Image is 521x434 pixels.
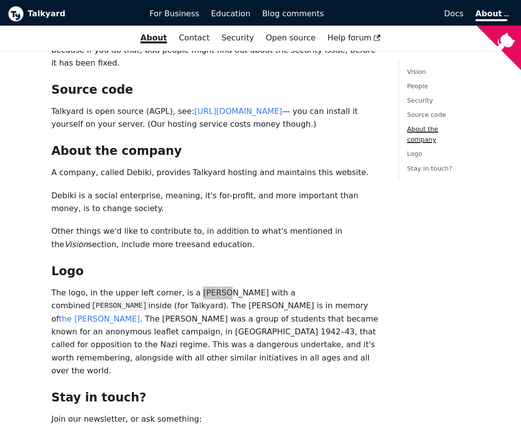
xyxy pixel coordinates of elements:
[28,7,136,20] b: Talkyard
[51,166,383,179] p: A company, called Debiki, provides Talkyard hosting and maintains this website.
[407,111,446,118] a: Source code
[51,105,383,131] p: Talkyard is open source (AGPL), see: — you can install it yourself on your server. (Our hosting s...
[211,9,250,18] span: Education
[195,107,282,116] a: [URL][DOMAIN_NAME]
[444,9,463,18] span: Docs
[407,150,422,158] a: Logo
[90,300,148,311] code: [PERSON_NAME]
[173,30,215,46] a: Contact
[51,82,383,97] h2: Source code
[476,9,507,21] a: About
[144,5,205,22] a: For Business
[407,97,433,104] a: Security
[205,5,256,22] a: Education
[262,9,324,18] span: Blog comments
[59,314,140,324] a: the [PERSON_NAME]
[51,413,383,426] p: Join our newsletter, or ask something:
[150,9,200,18] span: For Business
[407,165,452,172] a: Stay in touch?
[51,144,383,158] h2: About the company
[215,30,260,46] a: Security
[327,33,381,42] span: Help forum
[407,125,438,143] a: About the company
[407,82,428,90] a: People
[51,390,383,405] h2: Stay in touch?
[8,6,136,22] a: Talkyard logoTalkyard
[64,240,88,249] em: Vision
[256,5,330,22] a: Blog comments
[330,5,470,22] a: Docs
[51,225,383,251] p: Other things we'd like to contribute to, in addition to what's mentioned in the section, include ...
[51,287,383,378] p: The logo, in the upper left corner, is a [PERSON_NAME] with a combined inside (for Talkyard). The...
[8,6,24,22] img: Talkyard logo
[51,264,383,279] h2: Logo
[321,30,387,46] a: Help forum
[51,189,383,216] p: Debiki is a social enterprise, meaning, it's for-profit, and more important than money, is to cha...
[134,30,173,46] a: About
[260,30,321,46] a: Open source
[407,68,426,75] a: Vision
